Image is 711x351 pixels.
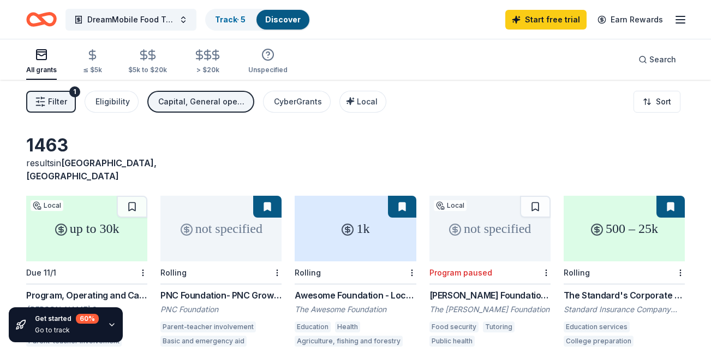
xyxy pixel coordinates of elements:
[160,304,282,315] div: PNC Foundation
[564,268,590,277] div: Rolling
[295,321,331,332] div: Education
[591,10,670,30] a: Earn Rewards
[295,268,321,277] div: Rolling
[339,91,386,113] button: Local
[357,97,378,106] span: Local
[483,321,515,332] div: Tutoring
[248,66,288,74] div: Unspecified
[35,314,99,324] div: Get started
[26,157,157,182] span: [GEOGRAPHIC_DATA], [GEOGRAPHIC_DATA]
[295,289,416,302] div: Awesome Foundation - Local Chapter Grants
[295,336,403,347] div: Agriculture, fishing and forestry
[429,268,492,277] div: Program paused
[193,44,222,80] button: > $20k
[564,336,634,347] div: College preparation
[128,66,167,74] div: $5k to $20k
[564,321,630,332] div: Education services
[26,134,147,156] div: 1463
[26,196,147,261] div: up to 30k
[147,91,254,113] button: Capital, General operations, Projects & programming, Fellowship, Exhibitions, Education, Scholars...
[26,7,57,32] a: Home
[95,95,130,108] div: Eligibility
[429,336,475,347] div: Public health
[87,13,175,26] span: DreamMobile Food Truck
[656,95,671,108] span: Sort
[26,44,57,80] button: All grants
[83,44,102,80] button: ≤ $5k
[160,336,247,347] div: Basic and emergency aid
[160,289,282,302] div: PNC Foundation- PNC Grow Up Great
[265,15,301,24] a: Discover
[83,66,102,74] div: ≤ $5k
[248,44,288,80] button: Unspecified
[215,15,246,24] a: Track· 5
[31,200,63,211] div: Local
[295,304,416,315] div: The Awesome Foundation
[295,196,416,261] div: 1k
[128,44,167,80] button: $5k to $20k
[26,268,56,277] div: Due 11/1
[205,9,310,31] button: Track· 5Discover
[429,289,551,302] div: [PERSON_NAME] Foundation Grant
[160,268,187,277] div: Rolling
[274,95,322,108] div: CyberGrants
[69,86,80,97] div: 1
[429,304,551,315] div: The [PERSON_NAME] Foundation
[26,91,76,113] button: Filter1
[429,196,551,261] div: not specified
[335,321,360,332] div: Health
[48,95,67,108] span: Filter
[76,314,99,324] div: 60 %
[26,66,57,74] div: All grants
[564,196,685,261] div: 500 – 25k
[434,200,467,211] div: Local
[65,9,196,31] button: DreamMobile Food Truck
[429,321,479,332] div: Food security
[35,326,99,335] div: Go to track
[634,91,680,113] button: Sort
[160,196,282,261] div: not specified
[160,321,256,332] div: Parent-teacher involvement
[564,304,685,315] div: Standard Insurance Company (The Standard)
[26,156,147,183] div: results
[193,66,222,74] div: > $20k
[85,91,139,113] button: Eligibility
[564,289,685,302] div: The Standard's Corporate Giving Program
[26,289,147,302] div: Program, Operating and Capital Campaign Grants
[630,49,685,71] button: Search
[263,91,331,113] button: CyberGrants
[649,53,676,66] span: Search
[505,10,587,30] a: Start free trial
[26,157,157,182] span: in
[158,95,246,108] div: Capital, General operations, Projects & programming, Fellowship, Exhibitions, Education, Scholars...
